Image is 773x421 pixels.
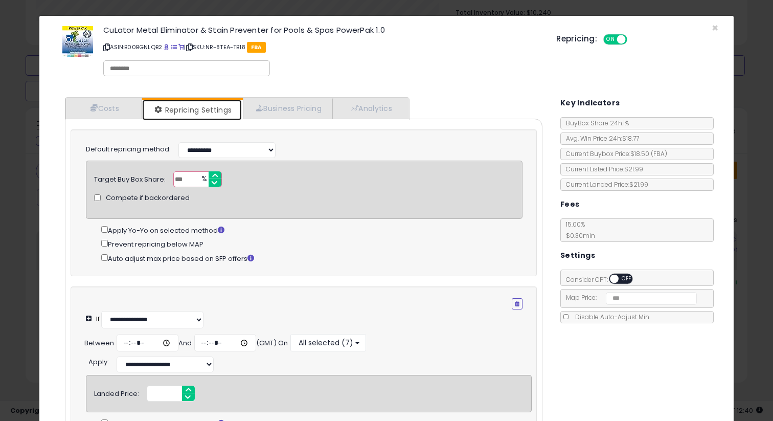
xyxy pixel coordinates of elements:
[101,252,523,264] div: Auto adjust max price based on SFP offers
[88,354,109,367] div: :
[171,43,177,51] a: All offer listings
[570,313,649,321] span: Disable Auto-Adjust Min
[561,180,648,189] span: Current Landed Price: $21.99
[178,339,192,348] div: And
[103,26,541,34] h3: CuLator Metal Eliminator & Stain Preventer for Pools & Spas PowerPak 1.0
[65,98,142,119] a: Costs
[561,220,595,240] span: 15.00 %
[106,193,190,203] span: Compete if backordered
[561,149,667,158] span: Current Buybox Price:
[561,275,646,284] span: Consider CPT:
[62,26,93,57] img: 513aN3f9xpL._SL60_.jpg
[515,301,519,307] i: Remove Condition
[560,97,620,109] h5: Key Indicators
[561,165,643,173] span: Current Listed Price: $21.99
[651,149,667,158] span: ( FBA )
[561,231,595,240] span: $0.30 min
[178,43,184,51] a: Your listing only
[84,339,114,348] div: Between
[164,43,169,51] a: BuyBox page
[626,35,642,44] span: OFF
[604,35,617,44] span: ON
[561,119,629,127] span: BuyBox Share 24h: 1%
[103,39,541,55] p: ASIN: B00BGNLQB2 | SKU: NR-8TEA-TB18
[101,224,523,236] div: Apply Yo-Yo on selected method
[561,293,697,302] span: Map Price:
[556,35,597,43] h5: Repricing:
[94,171,166,185] div: Target Buy Box Share:
[88,357,107,367] span: Apply
[195,172,212,187] span: %
[247,42,266,53] span: FBA
[94,386,139,399] div: Landed Price:
[619,275,635,283] span: OFF
[243,98,332,119] a: Business Pricing
[101,238,523,250] div: Prevent repricing below MAP
[86,145,171,154] label: Default repricing method:
[712,20,718,35] span: ×
[561,134,639,143] span: Avg. Win Price 24h: $18.77
[630,149,667,158] span: $18.50
[560,249,595,262] h5: Settings
[142,100,242,120] a: Repricing Settings
[332,98,408,119] a: Analytics
[256,339,288,348] div: (GMT) On
[297,338,353,348] span: All selected (7)
[560,198,580,211] h5: Fees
